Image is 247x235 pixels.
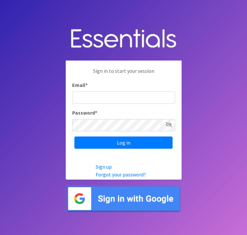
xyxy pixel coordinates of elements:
[72,67,175,81] p: Sign in to start your session
[66,23,182,56] img: Human Essentials
[74,136,173,149] input: Log in
[72,109,97,117] label: Password
[85,82,88,88] abbr: required
[96,164,112,170] a: Sign up
[72,81,88,89] label: Email
[66,185,182,213] img: Sign in with Google
[96,171,146,178] a: Forgot your password?
[95,109,97,116] abbr: required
